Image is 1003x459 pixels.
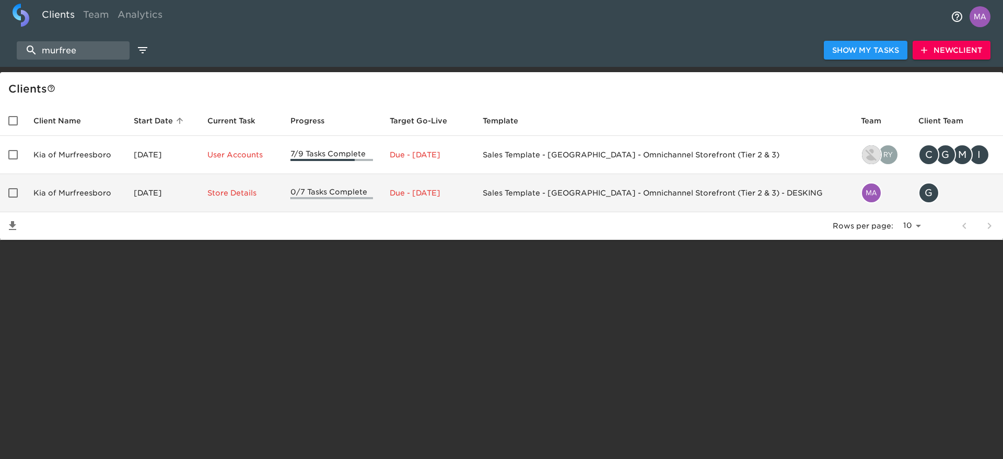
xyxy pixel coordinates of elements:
span: New Client [921,44,982,57]
div: C [918,144,939,165]
div: G [935,144,956,165]
button: NewClient [913,41,990,60]
img: matthew.grajales@cdk.com [862,183,881,202]
img: jeff.vandyke@roadster.com [862,145,881,164]
span: Progress [290,114,338,127]
span: Template [483,114,532,127]
div: G [918,182,939,203]
img: Profile [970,6,990,27]
td: 7/9 Tasks Complete [282,136,381,174]
div: I [969,144,989,165]
input: search [17,41,130,60]
select: rows per page [897,218,925,234]
span: Client Team [918,114,977,127]
span: Client Name [33,114,95,127]
img: logo [13,4,29,27]
td: Kia of Murfreesboro [25,174,125,212]
span: Current Task [207,114,269,127]
span: Team [861,114,895,127]
td: [DATE] [125,136,199,174]
div: cdaley@kiaofmurfreesboro.com, graham@ehautomotive.com, martin@kiaofmurfreesboro.com, ingy@ehautom... [918,144,995,165]
span: Show My Tasks [832,44,899,57]
a: Clients [38,4,79,29]
a: Team [79,4,113,29]
p: Store Details [207,188,274,198]
span: Calculated based on the start date and the duration of all Tasks contained in this Hub. [390,114,447,127]
td: Kia of Murfreesboro [25,136,125,174]
button: Show My Tasks [824,41,907,60]
div: graham@ehautomotive.com [918,182,995,203]
div: jeff.vandyke@roadster.com, ryan.dale@roadster.com [861,144,902,165]
svg: This is a list of all of your clients and clients shared with you [47,84,55,93]
td: Sales Template - [GEOGRAPHIC_DATA] - Omnichannel Storefront (Tier 2 & 3) [474,136,853,174]
a: Analytics [113,4,167,29]
td: [DATE] [125,174,199,212]
button: edit [134,41,151,59]
div: M [952,144,973,165]
div: Client s [8,81,999,97]
td: 0/7 Tasks Complete [282,174,381,212]
p: Due - [DATE] [390,150,466,160]
p: Due - [DATE] [390,188,466,198]
div: matthew.grajales@cdk.com [861,182,902,203]
td: Sales Template - [GEOGRAPHIC_DATA] - Omnichannel Storefront (Tier 2 & 3) - DESKING [474,174,853,212]
button: notifications [944,4,970,29]
span: This is the next Task in this Hub that should be completed [207,114,255,127]
p: User Accounts [207,150,274,160]
span: Start Date [134,114,186,127]
img: ryan.dale@roadster.com [879,145,897,164]
p: Rows per page: [833,221,893,231]
span: Target Go-Live [390,114,461,127]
